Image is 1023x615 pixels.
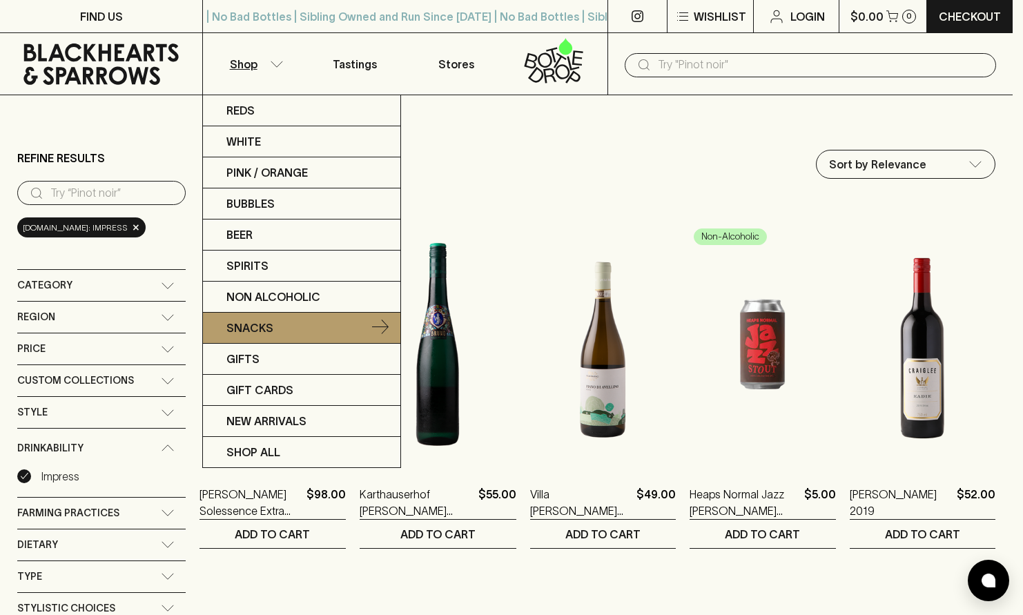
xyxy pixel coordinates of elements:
[203,251,400,282] a: Spirits
[226,351,260,367] p: Gifts
[203,157,400,188] a: Pink / Orange
[203,219,400,251] a: Beer
[203,437,400,467] a: SHOP ALL
[226,195,275,212] p: Bubbles
[203,188,400,219] a: Bubbles
[203,406,400,437] a: New Arrivals
[226,257,269,274] p: Spirits
[203,95,400,126] a: Reds
[203,282,400,313] a: Non Alcoholic
[982,574,995,587] img: bubble-icon
[226,102,255,119] p: Reds
[203,344,400,375] a: Gifts
[226,164,308,181] p: Pink / Orange
[226,413,306,429] p: New Arrivals
[226,382,293,398] p: Gift Cards
[203,313,400,344] a: Snacks
[226,320,273,336] p: Snacks
[203,375,400,406] a: Gift Cards
[226,226,253,243] p: Beer
[226,289,320,305] p: Non Alcoholic
[203,126,400,157] a: White
[226,444,280,460] p: SHOP ALL
[226,133,261,150] p: White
